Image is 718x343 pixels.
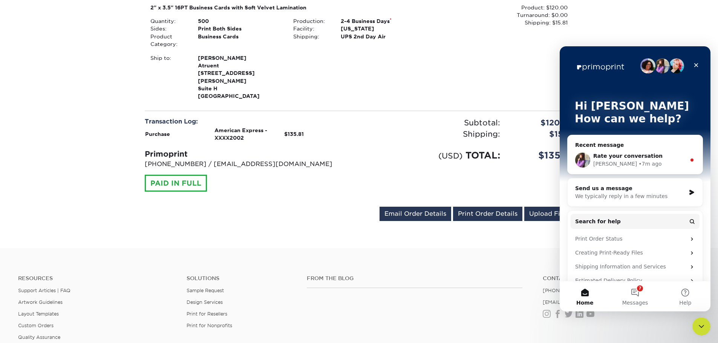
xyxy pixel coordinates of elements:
div: [US_STATE] [335,25,430,32]
a: Upload Files [524,207,574,221]
a: Layout Templates [18,311,59,317]
p: [PHONE_NUMBER] / [EMAIL_ADDRESS][DOMAIN_NAME] [145,160,354,169]
strong: $135.81 [284,131,304,137]
iframe: Google Customer Reviews [656,323,718,343]
div: Print Both Sides [192,25,288,32]
div: $15.81 [506,128,579,140]
span: [STREET_ADDRESS][PERSON_NAME] [198,69,282,85]
div: Production: [288,17,335,25]
div: 500 [192,17,288,25]
a: Artwork Guidelines [18,299,63,305]
div: Product Category: [145,33,192,48]
h4: Solutions [187,275,295,282]
a: Quality Assurance [18,334,60,340]
iframe: Intercom live chat [692,317,710,335]
div: Shipping: [288,33,335,40]
a: [EMAIL_ADDRESS][DOMAIN_NAME] [543,299,633,305]
h4: Resources [18,275,175,282]
div: Sides: [145,25,192,32]
div: $135.81 [506,149,579,162]
strong: [GEOGRAPHIC_DATA] [198,54,282,99]
div: 2" x 3.5" 16PT Business Cards with Soft Velvet Lamination [150,4,425,11]
a: Email Order Details [380,207,451,221]
a: Print for Resellers [187,311,227,317]
div: Ship to: [145,54,192,100]
a: Support Articles | FAQ [18,288,70,293]
div: $120.00 [506,117,579,128]
div: Quantity: [145,17,192,25]
div: PAID IN FULL [145,175,207,192]
a: Print for Nonprofits [187,323,232,328]
small: (USD) [438,151,462,160]
div: 2-4 Business Days [335,17,430,25]
span: [PERSON_NAME] [198,54,282,62]
div: Business Cards [192,33,288,48]
a: Design Services [187,299,223,305]
span: Atruent [198,62,282,69]
a: [PHONE_NUMBER] [543,288,589,293]
div: Shipping: [359,128,506,140]
h4: From the Blog [307,275,522,282]
div: Transaction Log: [145,117,354,126]
span: TOTAL: [465,150,500,161]
iframe: Intercom live chat [560,46,710,311]
a: Sample Request [187,288,224,293]
a: Print Order Details [453,207,522,221]
strong: Purchase [145,131,170,137]
div: Primoprint [145,148,354,160]
div: Facility: [288,25,335,32]
strong: American Express - XXXX2002 [214,127,267,141]
div: Product: $120.00 Turnaround: $0.00 Shipping: $15.81 [430,4,568,27]
div: UPS 2nd Day Air [335,33,430,40]
div: Subtotal: [359,117,506,128]
span: Suite H [198,85,282,92]
a: Custom Orders [18,323,54,328]
a: Contact [543,275,700,282]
